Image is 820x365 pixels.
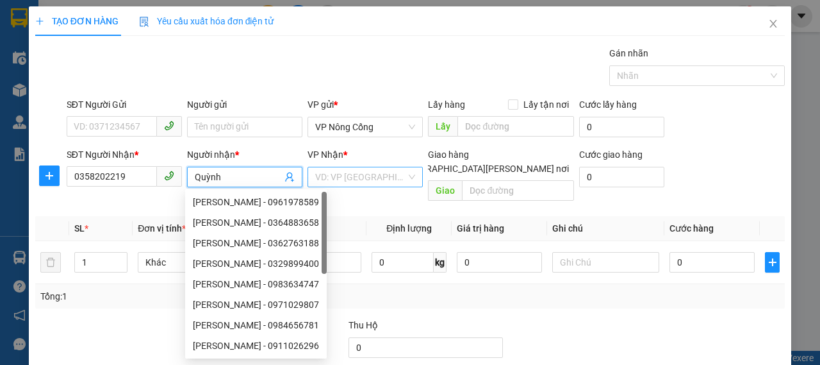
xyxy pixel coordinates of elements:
[185,294,327,315] div: QUỲNH - 0971029807
[434,252,447,273] span: kg
[609,48,648,58] label: Gán nhãn
[193,257,319,271] div: [PERSON_NAME] - 0329899400
[187,148,302,162] div: Người nhận
[428,116,457,137] span: Lấy
[164,171,174,181] span: phone
[67,148,182,162] div: SĐT Người Nhận
[40,289,318,303] div: Tổng: 1
[40,171,59,181] span: plus
[193,277,319,291] div: [PERSON_NAME] - 0983634747
[193,339,319,353] div: [PERSON_NAME] - 0911026296
[768,19,778,29] span: close
[348,320,378,330] span: Thu Hộ
[185,253,327,274] div: Quỳnh - 0329899400
[457,252,542,273] input: 0
[579,167,664,187] input: Cước giao hàng
[74,223,85,233] span: SL
[139,17,149,27] img: icon
[185,335,327,356] div: quỳnh - 0911026296
[457,116,573,137] input: Dọc đường
[139,16,274,26] span: Yêu cầu xuất hóa đơn điện tử
[669,223,714,233] span: Cước hàng
[547,216,664,241] th: Ghi chú
[518,98,574,112] span: Lấy tận nơi
[307,98,423,112] div: VP gửi
[428,180,462,201] span: Giao
[552,252,659,273] input: Ghi Chú
[67,98,182,112] div: SĐT Người Gửi
[35,17,44,26] span: plus
[428,99,465,110] span: Lấy hàng
[193,236,319,250] div: [PERSON_NAME] - 0362763188
[187,98,302,112] div: Người gửi
[185,212,327,233] div: QUỲNH - 0364883658
[462,180,573,201] input: Dọc đường
[755,6,791,42] button: Close
[185,192,327,212] div: quỳnh - 0961978589
[39,166,60,186] button: plus
[766,257,779,267] span: plus
[193,195,319,209] div: [PERSON_NAME] - 0961978589
[428,149,469,160] span: Giao hàng
[315,117,415,137] span: VP Nông Cống
[307,149,343,160] span: VP Nhận
[185,315,327,335] div: Quỳnh - 0984656781
[284,172,295,182] span: user-add
[193,298,319,312] div: [PERSON_NAME] - 0971029807
[765,252,780,273] button: plus
[193,216,319,230] div: [PERSON_NAME] - 0364883658
[193,318,319,332] div: [PERSON_NAME] - 0984656781
[579,117,664,137] input: Cước lấy hàng
[386,223,432,233] span: Định lượng
[185,233,327,253] div: quỳnh - 0362763188
[35,16,119,26] span: TẠO ĐƠN HÀNG
[457,223,504,233] span: Giá trị hàng
[394,162,574,176] span: [GEOGRAPHIC_DATA][PERSON_NAME] nơi
[138,223,186,233] span: Đơn vị tính
[145,253,237,272] span: Khác
[579,99,637,110] label: Cước lấy hàng
[40,252,61,273] button: delete
[185,274,327,294] div: quỳnh - 0983634747
[164,121,174,131] span: phone
[579,149,643,160] label: Cước giao hàng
